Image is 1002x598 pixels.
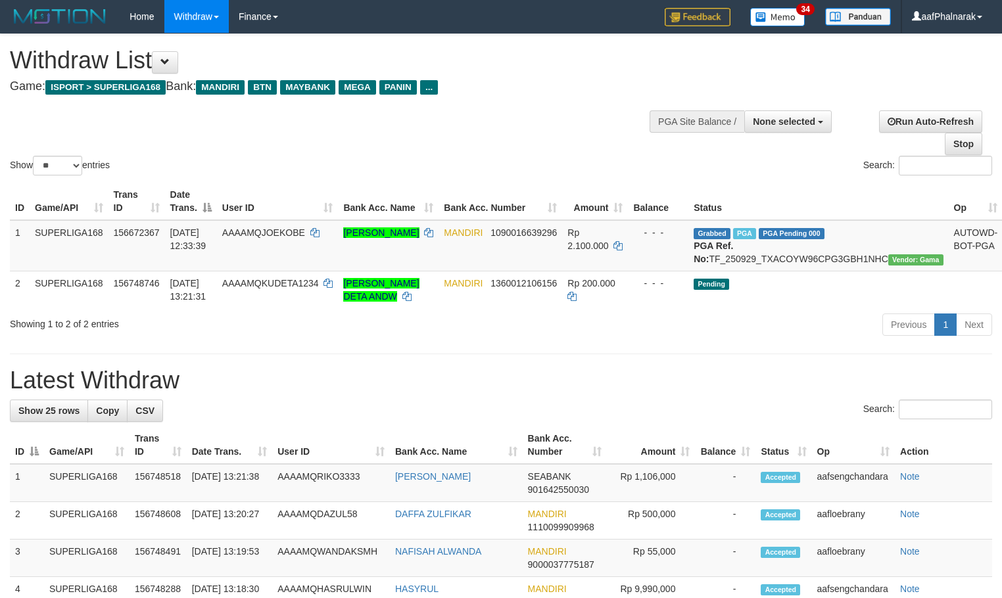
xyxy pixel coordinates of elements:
[695,464,755,502] td: -
[395,546,481,557] a: NAFISAH ALWANDA
[44,464,130,502] td: SUPERLIGA168
[10,183,30,220] th: ID
[338,183,439,220] th: Bank Acc. Name: activate to sort column ascending
[665,8,730,26] img: Feedback.jpg
[10,7,110,26] img: MOTION_logo.png
[688,220,948,271] td: TF_250929_TXACOYW96CPG3GBH1NHC
[114,278,160,288] span: 156748746
[222,227,305,238] span: AAAAMQJOEKOBE
[900,509,920,519] a: Note
[744,110,832,133] button: None selected
[390,426,523,464] th: Bank Acc. Name: activate to sort column ascending
[10,400,88,422] a: Show 25 rows
[10,367,992,394] h1: Latest Withdraw
[187,464,273,502] td: [DATE] 13:21:38
[280,80,335,95] span: MAYBANK
[934,313,957,336] a: 1
[825,8,891,26] img: panduan.png
[633,277,683,290] div: - - -
[812,464,895,502] td: aafsengchandara
[395,584,439,594] a: HASYRUL
[694,228,730,239] span: Grabbed
[444,227,483,238] span: MANDIRI
[528,484,589,495] span: Copy 901642550030 to clipboard
[127,400,163,422] a: CSV
[44,426,130,464] th: Game/API: activate to sort column ascending
[567,227,608,251] span: Rp 2.100.000
[87,400,128,422] a: Copy
[170,278,206,302] span: [DATE] 13:21:31
[10,47,655,74] h1: Withdraw List
[899,400,992,419] input: Search:
[222,278,319,288] span: AAAAMQKUDETA1234
[343,278,419,302] a: [PERSON_NAME] DETA ANDW
[130,540,187,577] td: 156748491
[562,183,628,220] th: Amount: activate to sort column ascending
[10,220,30,271] td: 1
[10,426,44,464] th: ID: activate to sort column descending
[607,426,695,464] th: Amount: activate to sort column ascending
[30,183,108,220] th: Game/API: activate to sort column ascending
[30,220,108,271] td: SUPERLIGA168
[695,502,755,540] td: -
[945,133,982,155] a: Stop
[379,80,417,95] span: PANIN
[753,116,815,127] span: None selected
[528,522,594,532] span: Copy 1110099909968 to clipboard
[761,509,800,520] span: Accepted
[272,464,390,502] td: AAAAMQRIKO3333
[528,471,571,482] span: SEABANK
[187,502,273,540] td: [DATE] 13:20:27
[882,313,935,336] a: Previous
[812,502,895,540] td: aafloebrany
[607,464,695,502] td: Rp 1,106,000
[272,540,390,577] td: AAAAMQWANDAKSMH
[523,426,608,464] th: Bank Acc. Number: activate to sort column ascending
[395,509,471,519] a: DAFFA ZULFIKAR
[10,156,110,175] label: Show entries
[10,271,30,308] td: 2
[900,471,920,482] a: Note
[130,464,187,502] td: 156748518
[761,584,800,595] span: Accepted
[879,110,982,133] a: Run Auto-Refresh
[44,540,130,577] td: SUPERLIGA168
[650,110,744,133] div: PGA Site Balance /
[633,226,683,239] div: - - -
[165,183,217,220] th: Date Trans.: activate to sort column descending
[10,80,655,93] h4: Game: Bank:
[863,156,992,175] label: Search:
[10,464,44,502] td: 1
[812,426,895,464] th: Op: activate to sort column ascending
[899,156,992,175] input: Search:
[607,502,695,540] td: Rp 500,000
[420,80,438,95] span: ...
[272,426,390,464] th: User ID: activate to sort column ascending
[439,183,562,220] th: Bank Acc. Number: activate to sort column ascending
[695,540,755,577] td: -
[45,80,166,95] span: ISPORT > SUPERLIGA168
[956,313,992,336] a: Next
[567,278,615,288] span: Rp 200.000
[248,80,277,95] span: BTN
[135,405,155,416] span: CSV
[528,584,567,594] span: MANDIRI
[130,426,187,464] th: Trans ID: activate to sort column ascending
[528,509,567,519] span: MANDIRI
[187,426,273,464] th: Date Trans.: activate to sort column ascending
[796,3,814,15] span: 34
[44,502,130,540] td: SUPERLIGA168
[695,426,755,464] th: Balance: activate to sort column ascending
[628,183,688,220] th: Balance
[694,279,729,290] span: Pending
[812,540,895,577] td: aafloebrany
[528,559,594,570] span: Copy 9000037775187 to clipboard
[196,80,245,95] span: MANDIRI
[607,540,695,577] td: Rp 55,000
[395,471,471,482] a: [PERSON_NAME]
[694,241,733,264] b: PGA Ref. No:
[733,228,756,239] span: Marked by aafsengchandara
[863,400,992,419] label: Search:
[10,540,44,577] td: 3
[761,472,800,483] span: Accepted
